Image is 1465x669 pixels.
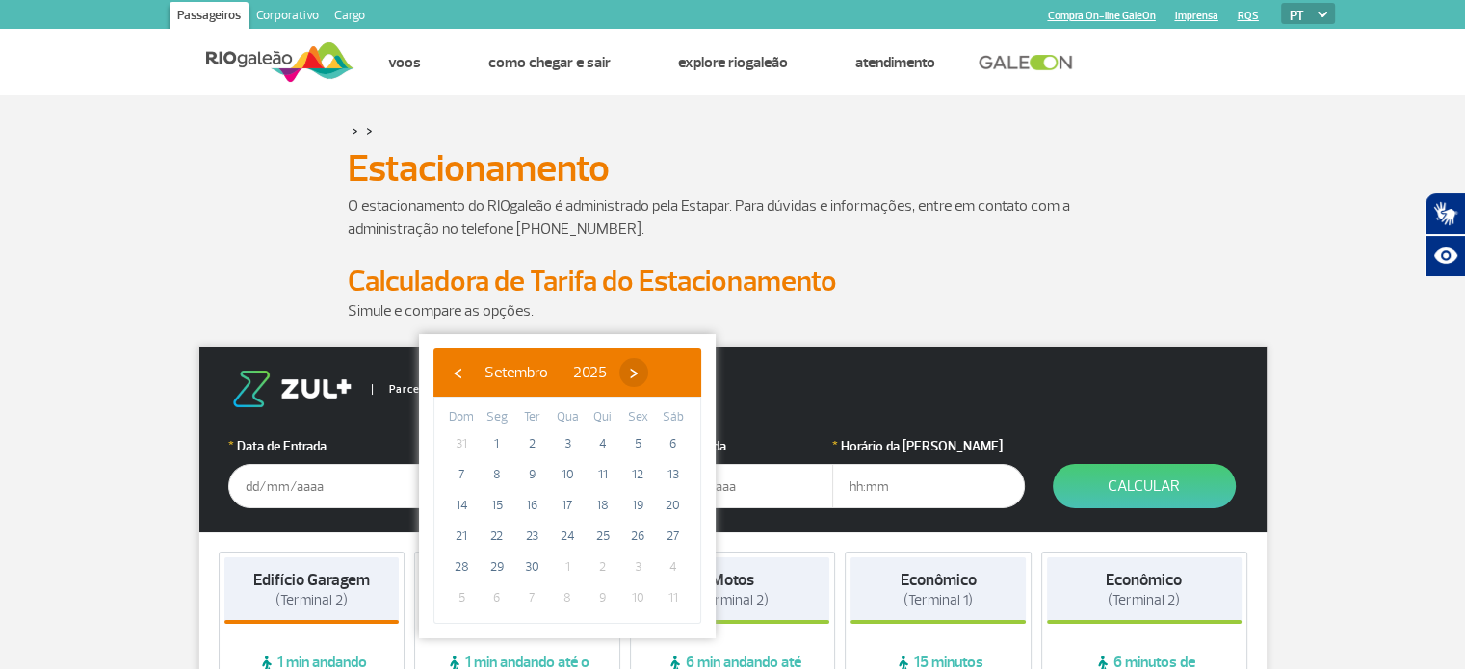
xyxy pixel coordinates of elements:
[832,436,1025,456] label: Horário da [PERSON_NAME]
[622,428,653,459] span: 5
[327,2,373,33] a: Cargo
[446,552,477,582] span: 28
[696,591,769,609] span: (Terminal 2)
[170,2,249,33] a: Passageiros
[552,582,583,613] span: 8
[480,407,515,428] th: weekday
[482,428,512,459] span: 1
[372,384,471,395] span: Parceiro Oficial
[516,521,547,552] span: 23
[641,464,833,508] input: dd/mm/aaaa
[552,459,583,490] span: 10
[514,407,550,428] th: weekday
[678,53,788,72] a: Explore RIOgaleão
[622,490,653,521] span: 19
[443,358,472,387] button: ‹
[228,464,421,508] input: dd/mm/aaaa
[588,521,618,552] span: 25
[588,428,618,459] span: 4
[446,428,477,459] span: 31
[516,582,547,613] span: 7
[275,591,348,609] span: (Terminal 2)
[516,428,547,459] span: 2
[443,360,648,379] bs-datepicker-navigation-view: ​ ​ ​
[658,521,689,552] span: 27
[619,358,648,387] button: ›
[249,2,327,33] a: Corporativo
[488,53,611,72] a: Como chegar e sair
[446,521,477,552] span: 21
[446,490,477,521] span: 14
[1108,591,1180,609] span: (Terminal 2)
[1238,10,1259,22] a: RQS
[444,407,480,428] th: weekday
[482,521,512,552] span: 22
[446,582,477,613] span: 5
[550,407,586,428] th: weekday
[658,582,689,613] span: 11
[588,490,618,521] span: 18
[658,552,689,582] span: 4
[658,459,689,490] span: 13
[348,299,1118,322] p: Simule e compare as opções.
[622,459,653,490] span: 12
[348,194,1118,241] p: O estacionamento do RIOgaleão é administrado pela Estapar. Para dúvidas e informações, entre em c...
[588,582,618,613] span: 9
[348,264,1118,299] h2: Calculadora de Tarifa do Estacionamento
[1425,193,1465,235] button: Abrir tradutor de língua de sinais.
[1053,464,1236,508] button: Calcular
[711,570,754,590] strong: Motos
[1175,10,1218,22] a: Imprensa
[641,436,833,456] label: Data da Saída
[552,552,583,582] span: 1
[253,570,370,590] strong: Edifício Garagem
[552,490,583,521] span: 17
[482,459,512,490] span: 8
[472,358,561,387] button: Setembro
[573,363,607,382] span: 2025
[901,570,977,590] strong: Econômico
[561,358,619,387] button: 2025
[620,407,656,428] th: weekday
[585,407,620,428] th: weekday
[516,552,547,582] span: 30
[516,490,547,521] span: 16
[832,464,1025,508] input: hh:mm
[622,552,653,582] span: 3
[588,552,618,582] span: 2
[228,436,421,456] label: Data de Entrada
[903,591,973,609] span: (Terminal 1)
[1048,10,1156,22] a: Compra On-line GaleOn
[552,428,583,459] span: 3
[484,363,548,382] span: Setembro
[658,490,689,521] span: 20
[482,490,512,521] span: 15
[658,428,689,459] span: 6
[655,407,691,428] th: weekday
[1425,235,1465,277] button: Abrir recursos assistivos.
[482,582,512,613] span: 6
[348,152,1118,185] h1: Estacionamento
[552,521,583,552] span: 24
[352,119,358,142] a: >
[588,459,618,490] span: 11
[446,459,477,490] span: 7
[228,371,355,407] img: logo-zul.png
[855,53,935,72] a: Atendimento
[1425,193,1465,277] div: Plugin de acessibilidade da Hand Talk.
[1106,570,1182,590] strong: Econômico
[482,552,512,582] span: 29
[419,334,716,638] bs-datepicker-container: calendar
[366,119,373,142] a: >
[622,582,653,613] span: 10
[516,459,547,490] span: 9
[622,521,653,552] span: 26
[388,53,421,72] a: Voos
